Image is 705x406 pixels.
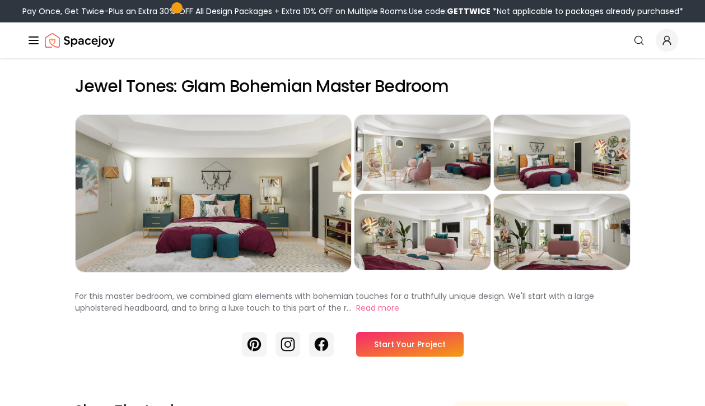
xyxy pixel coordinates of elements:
h2: Jewel Tones: Glam Bohemian Master Bedroom [75,76,631,96]
span: *Not applicable to packages already purchased* [491,6,683,17]
span: Use code: [409,6,491,17]
nav: Global [27,22,678,58]
a: Start Your Project [356,332,464,357]
b: GETTWICE [447,6,491,17]
img: Spacejoy Logo [45,29,115,52]
div: Pay Once, Get Twice-Plus an Extra 30% OFF All Design Packages + Extra 10% OFF on Multiple Rooms. [22,6,683,17]
button: Read more [356,302,399,314]
a: Spacejoy [45,29,115,52]
p: For this master bedroom, we combined glam elements with bohemian touches for a truthfully unique ... [75,290,594,313]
